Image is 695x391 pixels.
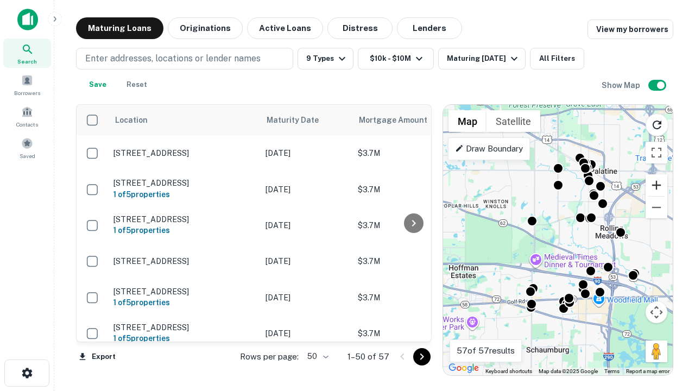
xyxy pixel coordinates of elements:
th: Mortgage Amount [352,105,472,135]
button: Reset [119,74,154,96]
p: Enter addresses, locations or lender names [85,52,261,65]
a: Terms (opens in new tab) [604,368,620,374]
p: [DATE] [266,184,347,195]
p: $3.7M [358,184,466,195]
button: Show satellite imagery [486,110,540,132]
button: Active Loans [247,17,323,39]
button: Drag Pegman onto the map to open Street View [646,340,667,362]
button: $10k - $10M [358,48,434,70]
a: View my borrowers [587,20,673,39]
a: Contacts [3,102,51,131]
button: 9 Types [298,48,353,70]
a: Saved [3,133,51,162]
p: $3.7M [358,327,466,339]
p: [STREET_ADDRESS] [113,323,255,332]
div: 50 [303,349,330,364]
h6: Show Map [602,79,642,91]
button: Go to next page [413,348,431,365]
th: Maturity Date [260,105,352,135]
iframe: Chat Widget [641,269,695,321]
button: Maturing [DATE] [438,48,526,70]
button: Zoom out [646,197,667,218]
button: Enter addresses, locations or lender names [76,48,293,70]
button: Distress [327,17,393,39]
button: Show street map [448,110,486,132]
p: $3.7M [358,255,466,267]
a: Report a map error [626,368,669,374]
h6: 1 of 5 properties [113,188,255,200]
p: [STREET_ADDRESS] [113,148,255,158]
p: [DATE] [266,255,347,267]
button: Reload search area [646,113,668,136]
p: 1–50 of 57 [347,350,389,363]
a: Borrowers [3,70,51,99]
button: Originations [168,17,243,39]
a: Open this area in Google Maps (opens a new window) [446,361,482,375]
span: Search [17,57,37,66]
button: Zoom in [646,174,667,196]
button: All Filters [530,48,584,70]
p: $3.7M [358,147,466,159]
p: [STREET_ADDRESS] [113,178,255,188]
h6: 1 of 5 properties [113,297,255,308]
p: [STREET_ADDRESS] [113,215,255,224]
span: Borrowers [14,89,40,97]
span: Contacts [16,120,38,129]
span: Saved [20,152,35,160]
p: 57 of 57 results [457,344,515,357]
span: Maturity Date [267,113,333,127]
button: Keyboard shortcuts [485,368,532,375]
a: Search [3,39,51,68]
img: Google [446,361,482,375]
p: [DATE] [266,147,347,159]
p: $3.7M [358,292,466,304]
div: 0 0 [443,105,673,375]
button: Lenders [397,17,462,39]
span: Map data ©2025 Google [539,368,598,374]
p: [DATE] [266,292,347,304]
p: [STREET_ADDRESS] [113,256,255,266]
span: Mortgage Amount [359,113,441,127]
p: [DATE] [266,219,347,231]
h6: 1 of 5 properties [113,332,255,344]
button: Export [76,349,118,365]
span: Location [115,113,148,127]
p: Rows per page: [240,350,299,363]
h6: 1 of 5 properties [113,224,255,236]
button: Toggle fullscreen view [646,142,667,163]
p: [DATE] [266,327,347,339]
p: [STREET_ADDRESS] [113,287,255,297]
th: Location [108,105,260,135]
img: capitalize-icon.png [17,9,38,30]
p: Draw Boundary [455,142,523,155]
div: Maturing [DATE] [447,52,521,65]
p: $3.7M [358,219,466,231]
button: Maturing Loans [76,17,163,39]
button: Save your search to get updates of matches that match your search criteria. [80,74,115,96]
